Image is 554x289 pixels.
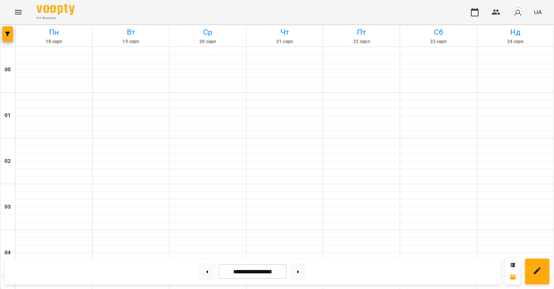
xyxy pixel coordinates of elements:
[401,26,476,38] h6: Сб
[248,26,322,38] h6: Чт
[324,38,399,45] h6: 22 серп
[5,203,11,211] h6: 03
[94,26,168,38] h6: Вт
[248,38,322,45] h6: 21 серп
[171,38,245,45] h6: 20 серп
[17,38,91,45] h6: 18 серп
[9,3,27,21] button: Menu
[94,38,168,45] h6: 19 серп
[478,26,552,38] h6: Нд
[5,249,11,257] h6: 04
[5,66,11,74] h6: 00
[171,26,245,38] h6: Ср
[5,157,11,165] h6: 02
[512,7,523,18] img: avatar_s.png
[5,111,11,120] h6: 01
[17,26,91,38] h6: Пн
[531,5,545,19] button: UA
[401,38,476,45] h6: 23 серп
[37,16,75,21] span: For Business
[37,4,75,15] img: Voopty Logo
[324,26,399,38] h6: Пт
[534,8,542,16] span: UA
[478,38,552,45] h6: 24 серп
